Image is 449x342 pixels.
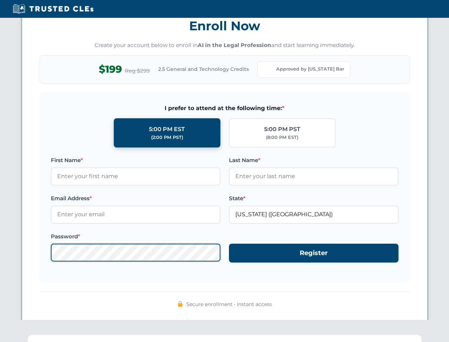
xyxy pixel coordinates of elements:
label: First Name [51,156,220,165]
label: Email Address [51,194,220,203]
span: 2.5 General and Technology Credits [158,65,249,73]
input: Enter your last name [229,167,399,185]
span: Approved by [US_STATE] Bar [276,66,344,73]
button: Register [229,244,399,263]
img: 🔒 [177,301,183,307]
div: 5:00 PM PST [264,125,300,134]
label: Last Name [229,156,399,165]
h3: Enroll Now [39,15,410,37]
img: Florida Bar [263,64,273,74]
strong: AI in the Legal Profession [198,42,271,48]
span: $199 [99,61,122,77]
input: Florida (FL) [229,206,399,223]
p: Create your account below to enroll in and start learning immediately. [39,41,410,50]
label: State [229,194,399,203]
div: (2:00 PM PST) [151,134,183,141]
input: Enter your first name [51,167,220,185]
img: Trusted CLEs [11,4,96,14]
span: Reg $299 [125,67,150,75]
span: Secure enrollment • Instant access [186,300,272,308]
div: 5:00 PM EST [149,125,185,134]
input: Enter your email [51,206,220,223]
label: Password [51,232,220,241]
span: I prefer to attend at the following time: [51,104,399,113]
div: (8:00 PM EST) [266,134,298,141]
